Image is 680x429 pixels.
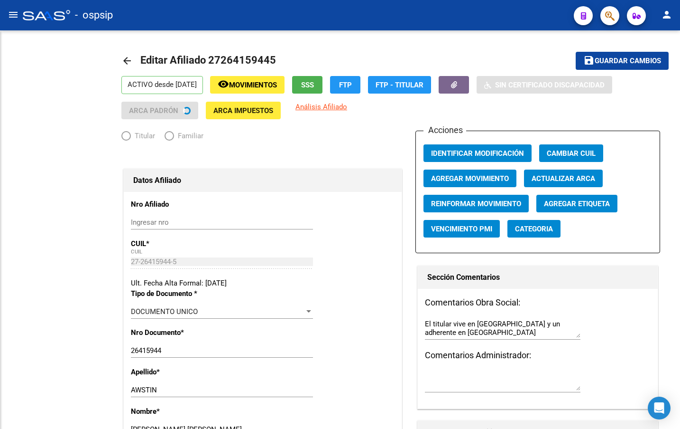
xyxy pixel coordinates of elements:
[131,199,210,210] p: Nro Afiliado
[427,270,648,285] h1: Sección Comentarios
[174,131,203,141] span: Familiar
[532,174,595,183] span: Actualizar ARCA
[210,76,285,94] button: Movimientos
[423,170,516,187] button: Agregar Movimiento
[301,81,314,89] span: SSS
[131,307,198,316] span: DOCUMENTO UNICO
[431,149,524,158] span: Identificar Modificación
[131,367,210,377] p: Apellido
[515,225,553,233] span: Categoria
[376,81,423,89] span: FTP - Titular
[121,76,203,94] p: ACTIVO desde [DATE]
[121,102,198,119] button: ARCA Padrón
[595,57,661,66] span: Guardar cambios
[131,406,210,417] p: Nombre
[75,5,113,26] span: - ospsip
[131,278,395,288] div: Ult. Fecha Alta Formal: [DATE]
[229,81,277,89] span: Movimientos
[131,288,210,299] p: Tipo de Documento *
[425,296,651,309] h3: Comentarios Obra Social:
[423,195,529,212] button: Reinformar Movimiento
[431,174,509,183] span: Agregar Movimiento
[507,220,561,238] button: Categoria
[218,78,229,90] mat-icon: remove_red_eye
[339,81,352,89] span: FTP
[423,220,500,238] button: Vencimiento PMI
[583,55,595,66] mat-icon: save
[131,238,210,249] p: CUIL
[121,133,213,142] mat-radio-group: Elija una opción
[129,106,178,115] span: ARCA Padrón
[213,106,273,115] span: ARCA Impuestos
[8,9,19,20] mat-icon: menu
[431,225,492,233] span: Vencimiento PMI
[292,76,322,94] button: SSS
[121,55,133,67] mat-icon: arrow_back
[131,131,155,141] span: Titular
[140,54,276,66] span: Editar Afiliado 27264159445
[133,173,392,188] h1: Datos Afiliado
[539,144,603,162] button: Cambiar CUIL
[368,76,431,94] button: FTP - Titular
[524,170,603,187] button: Actualizar ARCA
[576,52,669,69] button: Guardar cambios
[206,102,281,119] button: ARCA Impuestos
[495,81,605,89] span: Sin Certificado Discapacidad
[425,349,651,362] h3: Comentarios Administrador:
[423,124,466,137] h3: Acciones
[431,200,521,208] span: Reinformar Movimiento
[295,103,347,111] span: Análisis Afiliado
[131,327,210,338] p: Nro Documento
[544,200,610,208] span: Agregar Etiqueta
[661,9,672,20] mat-icon: person
[648,397,671,419] div: Open Intercom Messenger
[547,149,596,158] span: Cambiar CUIL
[477,76,612,94] button: Sin Certificado Discapacidad
[330,76,360,94] button: FTP
[536,195,617,212] button: Agregar Etiqueta
[423,144,532,162] button: Identificar Modificación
